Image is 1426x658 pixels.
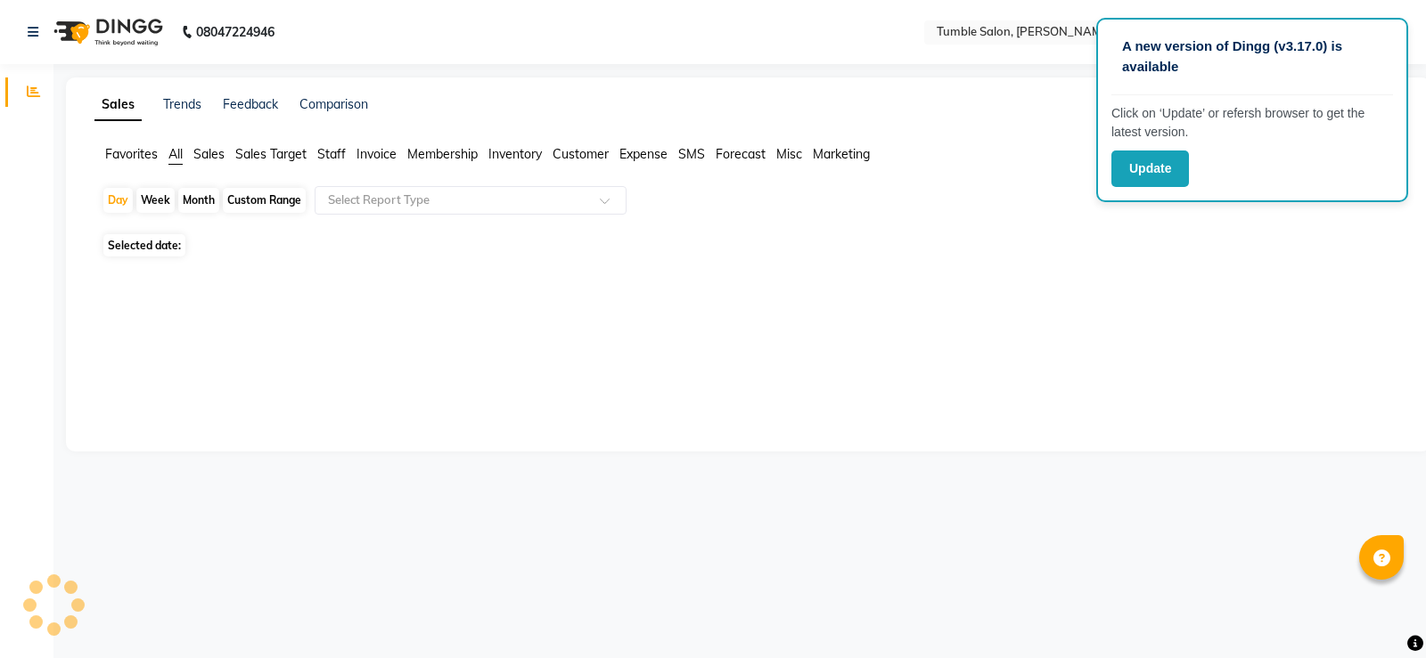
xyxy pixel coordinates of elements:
[1111,104,1393,142] p: Click on ‘Update’ or refersh browser to get the latest version.
[619,146,668,162] span: Expense
[716,146,766,162] span: Forecast
[407,146,478,162] span: Membership
[223,188,306,213] div: Custom Range
[356,146,397,162] span: Invoice
[235,146,307,162] span: Sales Target
[45,7,168,57] img: logo
[776,146,802,162] span: Misc
[105,146,158,162] span: Favorites
[223,96,278,112] a: Feedback
[488,146,542,162] span: Inventory
[94,89,142,121] a: Sales
[193,146,225,162] span: Sales
[163,96,201,112] a: Trends
[178,188,219,213] div: Month
[196,7,275,57] b: 08047224946
[1122,37,1382,77] p: A new version of Dingg (v3.17.0) is available
[103,188,133,213] div: Day
[103,234,185,256] span: Selected date:
[1111,150,1189,187] button: Update
[168,146,183,162] span: All
[678,146,705,162] span: SMS
[299,96,368,112] a: Comparison
[317,146,346,162] span: Staff
[553,146,609,162] span: Customer
[813,146,870,162] span: Marketing
[136,188,175,213] div: Week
